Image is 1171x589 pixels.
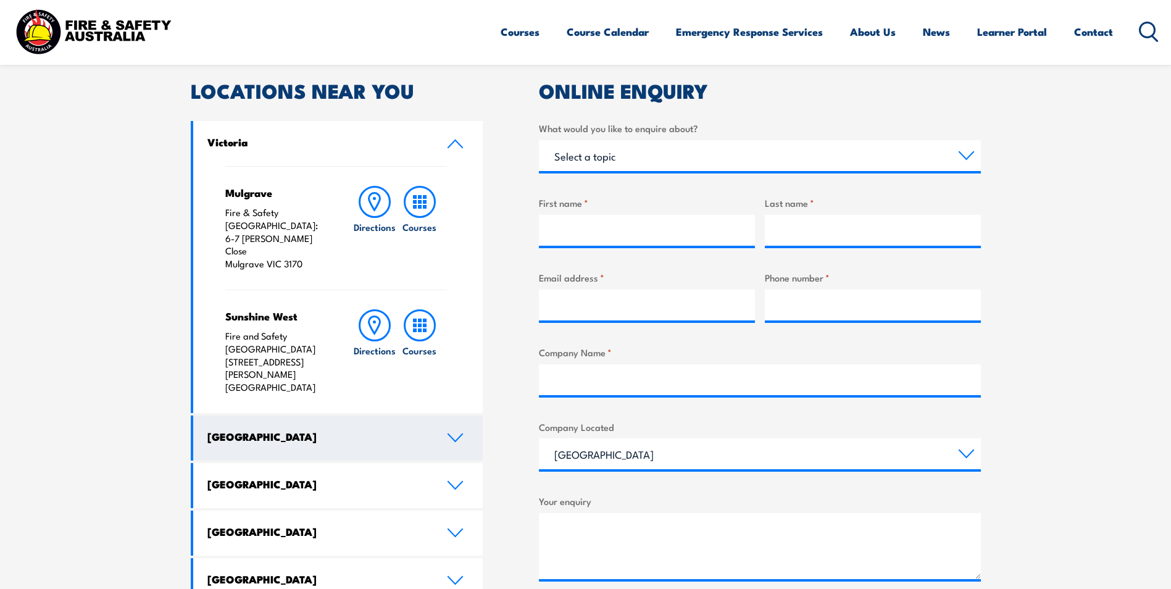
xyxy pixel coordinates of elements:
a: Directions [352,186,397,270]
h6: Directions [354,344,396,357]
a: About Us [850,15,896,48]
label: Phone number [765,270,981,285]
a: Courses [398,309,442,394]
label: Company Name [539,345,981,359]
label: First name [539,196,755,210]
h6: Courses [402,344,436,357]
label: Your enquiry [539,494,981,508]
label: Company Located [539,420,981,434]
h4: [GEOGRAPHIC_DATA] [207,572,428,586]
h6: Courses [402,220,436,233]
a: Courses [501,15,540,48]
a: [GEOGRAPHIC_DATA] [193,416,483,461]
a: Emergency Response Services [676,15,823,48]
a: [GEOGRAPHIC_DATA] [193,511,483,556]
h4: Sunshine West [225,309,328,323]
p: Fire and Safety [GEOGRAPHIC_DATA] [STREET_ADDRESS][PERSON_NAME] [GEOGRAPHIC_DATA] [225,330,328,394]
a: News [923,15,950,48]
h6: Directions [354,220,396,233]
a: Learner Portal [977,15,1047,48]
label: What would you like to enquire about? [539,121,981,135]
a: Directions [352,309,397,394]
a: [GEOGRAPHIC_DATA] [193,463,483,508]
h2: ONLINE ENQUIRY [539,81,981,99]
h4: Mulgrave [225,186,328,199]
a: Victoria [193,121,483,166]
p: Fire & Safety [GEOGRAPHIC_DATA]: 6-7 [PERSON_NAME] Close Mulgrave VIC 3170 [225,206,328,270]
h4: [GEOGRAPHIC_DATA] [207,477,428,491]
h4: [GEOGRAPHIC_DATA] [207,430,428,443]
a: Contact [1074,15,1113,48]
label: Email address [539,270,755,285]
h4: Victoria [207,135,428,149]
h2: LOCATIONS NEAR YOU [191,81,483,99]
h4: [GEOGRAPHIC_DATA] [207,525,428,538]
label: Last name [765,196,981,210]
a: Course Calendar [567,15,649,48]
a: Courses [398,186,442,270]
